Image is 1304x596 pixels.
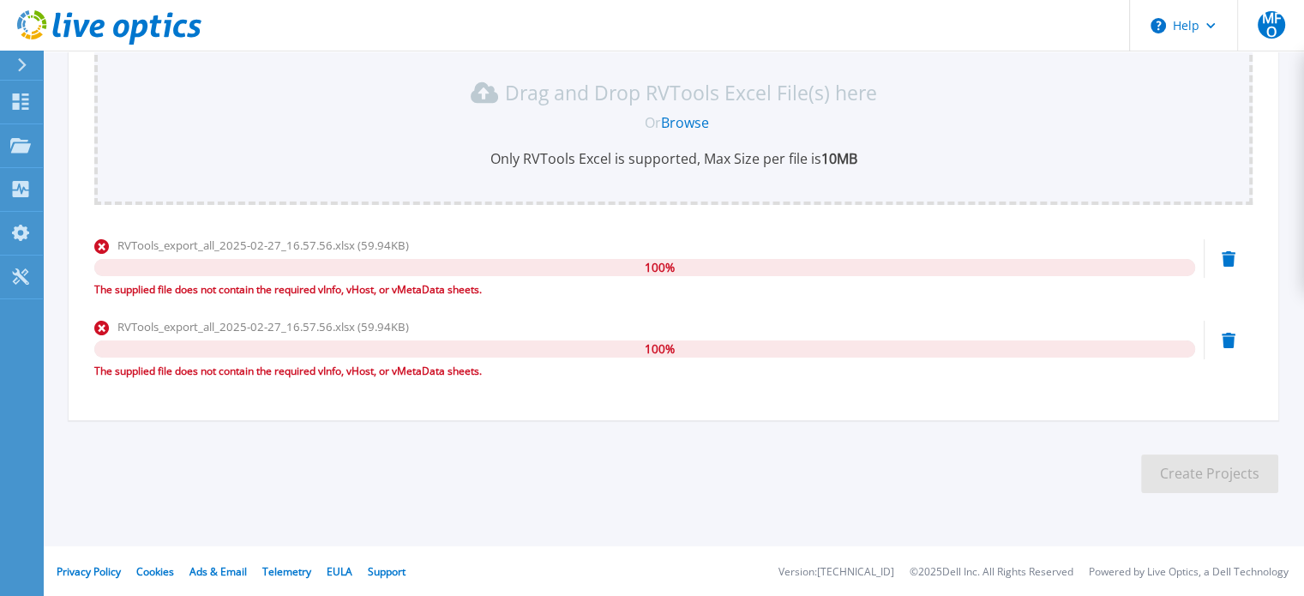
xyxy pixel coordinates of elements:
a: Browse [661,113,709,132]
div: The supplied file does not contain the required vInfo, vHost, or vMetaData sheets. [94,363,1195,380]
li: © 2025 Dell Inc. All Rights Reserved [910,567,1073,578]
div: Drag and Drop RVTools Excel File(s) here OrBrowseOnly RVTools Excel is supported, Max Size per fi... [105,79,1242,168]
span: 100 % [645,259,675,276]
li: Version: [TECHNICAL_ID] [778,567,894,578]
a: Ads & Email [189,564,247,579]
p: Drag and Drop RVTools Excel File(s) here [505,84,877,101]
a: Cookies [136,564,174,579]
div: The supplied file does not contain the required vInfo, vHost, or vMetaData sheets. [94,281,1195,298]
a: Telemetry [262,564,311,579]
li: Powered by Live Optics, a Dell Technology [1089,567,1289,578]
button: Create Projects [1141,455,1278,493]
span: RVTools_export_all_2025-02-27_16.57.56.xlsx (59.94KB) [117,319,409,334]
a: Privacy Policy [57,564,121,579]
span: Or [645,113,661,132]
a: Support [368,564,406,579]
p: Only RVTools Excel is supported, Max Size per file is [105,149,1242,168]
span: 100 % [645,340,675,358]
b: 10MB [821,149,857,168]
a: EULA [327,564,352,579]
span: RVTools_export_all_2025-02-27_16.57.56.xlsx (59.94KB) [117,238,409,253]
span: MFO [1258,11,1285,39]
